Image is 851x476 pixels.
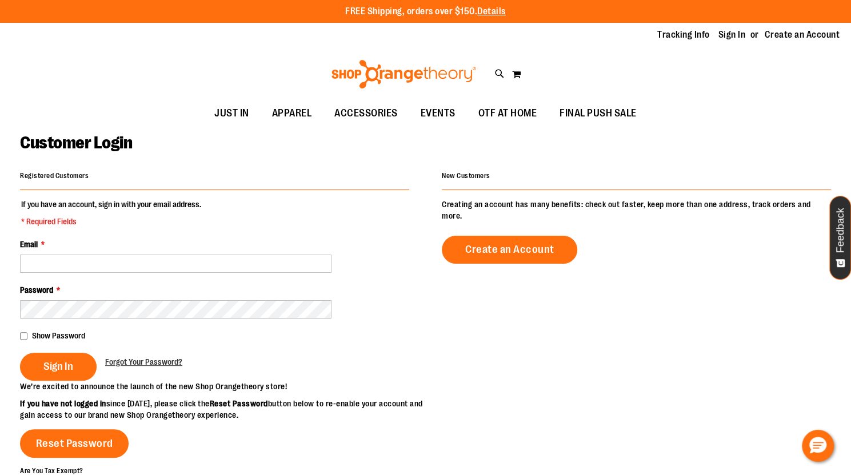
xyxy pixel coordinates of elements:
a: ACCESSORIES [323,100,409,127]
span: Email [20,240,38,249]
span: Reset Password [36,437,113,450]
span: Forgot Your Password? [105,357,182,366]
p: Creating an account has many benefits: check out faster, keep more than one address, track orders... [442,199,831,221]
a: Forgot Your Password? [105,356,182,368]
img: Shop Orangetheory [330,60,478,88]
span: JUST IN [214,100,249,126]
a: OTF AT HOME [467,100,549,127]
button: Sign In [20,353,97,381]
a: Tracking Info [657,29,710,41]
p: FREE Shipping, orders over $150. [345,5,506,18]
button: Feedback - Show survey [829,196,851,280]
strong: Registered Customers [20,172,89,180]
span: FINAL PUSH SALE [560,100,637,126]
a: JUST IN [203,100,261,127]
a: Details [477,6,506,17]
span: APPAREL [272,100,312,126]
legend: If you have an account, sign in with your email address. [20,199,202,227]
span: EVENTS [421,100,456,126]
span: Customer Login [20,133,132,152]
span: Password [20,285,53,295]
span: Sign In [43,360,73,373]
a: APPAREL [261,100,323,127]
strong: New Customers [442,172,490,180]
span: Show Password [32,331,85,340]
a: Create an Account [442,236,578,264]
span: * Required Fields [21,216,201,227]
span: OTF AT HOME [478,100,537,126]
a: Sign In [718,29,746,41]
span: Create an Account [465,243,554,256]
a: FINAL PUSH SALE [548,100,648,127]
p: since [DATE], please click the button below to re-enable your account and gain access to our bran... [20,398,426,421]
a: Reset Password [20,429,129,458]
p: We’re excited to announce the launch of the new Shop Orangetheory store! [20,381,426,392]
span: ACCESSORIES [334,100,398,126]
strong: Are You Tax Exempt? [20,466,83,474]
a: Create an Account [765,29,840,41]
span: Feedback [835,208,846,253]
a: EVENTS [409,100,467,127]
strong: Reset Password [210,399,268,408]
strong: If you have not logged in [20,399,106,408]
button: Hello, have a question? Let’s chat. [802,430,834,462]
